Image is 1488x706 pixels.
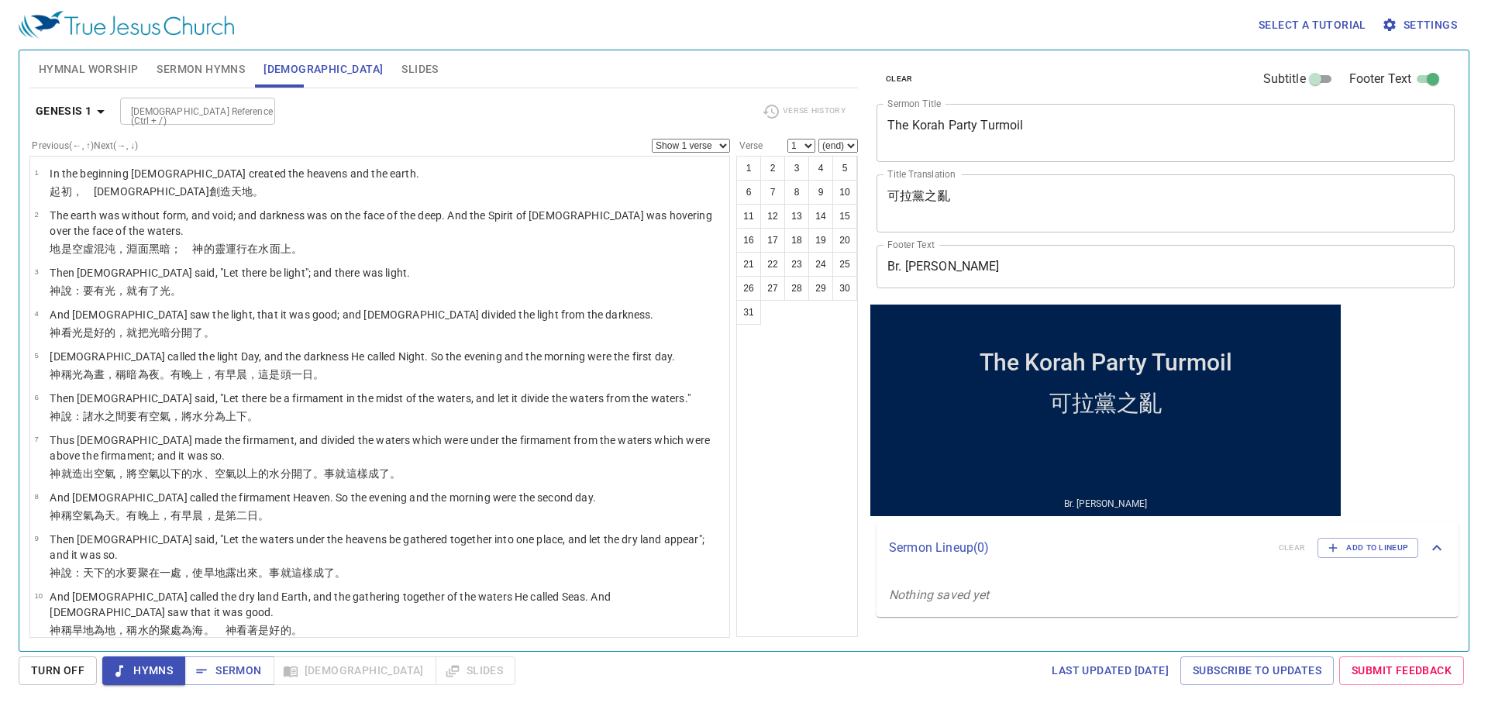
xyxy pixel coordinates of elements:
span: Subscribe to Updates [1193,661,1321,680]
button: 7 [760,180,785,205]
wh3220: 。 神 [204,624,302,636]
wh559: ：天 [72,567,346,579]
a: Last updated [DATE] [1045,656,1175,685]
p: 神 [50,622,725,638]
wh216: 暗 [160,326,215,339]
wh6213: 空氣 [94,467,401,480]
wh7549: 以上 [236,467,401,480]
wh216: 為晝 [83,368,324,381]
wh259: 處 [170,567,346,579]
span: 1 [34,168,38,177]
wh3004: 為地 [94,624,302,636]
button: 14 [808,204,833,229]
wh1961: 光 [105,284,181,297]
p: 神 [50,283,410,298]
wh4325: 的聚 [149,624,302,636]
button: 17 [760,228,785,253]
p: And [DEMOGRAPHIC_DATA] saw the light, that it was good; and [DEMOGRAPHIC_DATA] divided the light ... [50,307,653,322]
wh5921: 。 [291,243,302,255]
button: 16 [736,228,761,253]
wh413: 一 [160,567,346,579]
button: 25 [832,252,857,277]
wh216: 是好的 [83,326,215,339]
span: 10 [34,591,43,600]
button: Add to Lineup [1317,538,1418,558]
wh776: 是 [61,243,302,255]
wh6153: ，有早晨 [204,368,325,381]
wh2822: 為夜 [138,368,325,381]
wh4325: 分開了 [281,467,401,480]
button: 12 [760,204,785,229]
wh7549: 以下 [160,467,401,480]
wh216: ，就有了光 [115,284,181,297]
p: In the beginning [DEMOGRAPHIC_DATA] created the heavens and the earth. [50,166,419,181]
span: Footer Text [1349,70,1412,88]
wh8064: 下的水 [94,567,346,579]
p: 起初 [50,184,419,199]
label: Verse [736,141,763,150]
wh7200: 。事就這樣成了。 [258,567,346,579]
span: Sermon [197,661,261,680]
iframe: from-child [870,305,1341,516]
span: Submit Feedback [1352,661,1452,680]
button: 10 [832,180,857,205]
span: Select a tutorial [1259,15,1366,35]
wh430: 說 [61,410,259,422]
wh4325: 面 [270,243,302,255]
wh4723: 處為海 [170,624,302,636]
wh7225: ， [DEMOGRAPHIC_DATA] [72,185,264,198]
button: 22 [760,252,785,277]
button: 19 [808,228,833,253]
p: The earth was without form, and void; and darkness was on the face of the deep. And the Spirit of... [50,208,725,239]
button: 18 [784,228,809,253]
p: Sermon Lineup ( 0 ) [889,539,1266,557]
button: 6 [736,180,761,205]
p: [DEMOGRAPHIC_DATA] called the light Day, and the darkness He called Night. So the evening and the... [50,349,675,364]
p: And [DEMOGRAPHIC_DATA] called the dry land Earth, and the gathering together of the waters He cal... [50,589,725,620]
button: 2 [760,156,785,181]
span: Subtitle [1263,70,1306,88]
p: 神 [50,325,653,340]
button: 31 [736,300,761,325]
wh3915: 。有晚上 [160,368,324,381]
textarea: The Korah Party Turmoil [887,118,1444,147]
p: 神 [50,466,725,481]
wh4725: ，使旱 [181,567,346,579]
button: 5 [832,156,857,181]
span: Hymns [115,661,173,680]
button: Turn Off [19,656,97,685]
wh8432: 要有空氣 [126,410,258,422]
wh259: 日 [302,368,324,381]
p: And [DEMOGRAPHIC_DATA] called the firmament Heaven. So the evening and the morning were the secon... [50,490,595,505]
p: Then [DEMOGRAPHIC_DATA] said, "Let the waters under the heavens be gathered together into one pla... [50,532,725,563]
button: Hymns [102,656,185,685]
wh430: 創造 [209,185,264,198]
b: Genesis 1 [36,102,92,121]
button: 3 [784,156,809,181]
button: 15 [832,204,857,229]
wh2896: 。 [291,624,302,636]
wh7121: 旱地 [72,624,302,636]
wh922: ，淵 [115,243,302,255]
wh1242: ，這是頭一 [247,368,324,381]
p: 神 [50,367,675,382]
p: Thus [DEMOGRAPHIC_DATA] made the firmament, and divided the waters which were under the firmament... [50,432,725,463]
span: Add to Lineup [1328,541,1408,555]
p: 地 [50,241,725,257]
wh7549: ，將空氣 [115,467,401,480]
wh5921: 的水 [258,467,401,480]
button: Settings [1379,11,1463,40]
span: 8 [34,492,38,501]
wh3117: 。 [313,368,324,381]
wh914: 。 [204,326,215,339]
wh7200: 是好的 [258,624,302,636]
button: 20 [832,228,857,253]
wh2822: 分開了 [170,326,215,339]
wh430: 稱 [61,368,325,381]
wh4325: 之間 [105,410,258,422]
wh3117: 。 [258,509,269,522]
button: 1 [736,156,761,181]
div: Sermon Lineup(0)clearAdd to Lineup [877,522,1459,573]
